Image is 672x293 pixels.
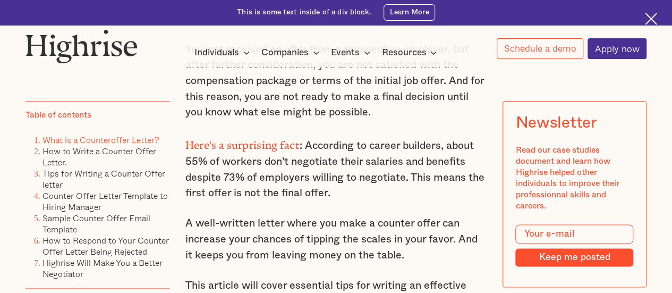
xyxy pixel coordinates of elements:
[384,4,435,21] a: Learn More
[515,114,597,132] div: Newsletter
[42,189,168,213] a: Counter Offer Letter Template to Hiring Manager
[194,46,239,59] div: Individuals
[645,13,657,25] img: Cross icon
[25,29,138,63] img: Highrise logo
[185,139,300,146] strong: Here's a surprising fact
[515,224,633,266] form: Modal Form
[42,133,159,146] a: What is a Counteroffer Letter?
[42,256,163,280] a: Highrise Will Make You a Better Negotiator
[42,234,169,258] a: How to Respond to Your Counter Offer Letter Being Rejected
[185,216,487,263] p: A well-written letter where you make a counter offer can increase your chances of tipping the sca...
[185,135,487,201] p: : According to career builders, about 55% of workers don't negotiate their salaries and benefits ...
[381,46,440,59] div: Resources
[42,145,156,169] a: How to Write a Counter Offer Letter.
[194,46,253,59] div: Individuals
[185,42,487,121] p: You just received an offer from a prospective employer, but after further consideration, you are ...
[381,46,426,59] div: Resources
[42,167,165,191] a: Tips for Writing a Counter Offer letter
[515,248,633,266] input: Keep me posted
[515,145,633,212] div: Read our case studies document and learn how Highrise helped other individuals to improve their p...
[588,38,647,59] a: Apply now
[515,224,633,244] input: Your e-mail
[331,46,373,59] div: Events
[261,46,322,59] div: Companies
[261,46,309,59] div: Companies
[237,7,371,18] div: This is some text inside of a div block.
[25,110,91,121] div: Table of contents
[42,212,150,236] a: Sample Counter Offer Email Template
[331,46,360,59] div: Events
[497,38,583,59] a: Schedule a demo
